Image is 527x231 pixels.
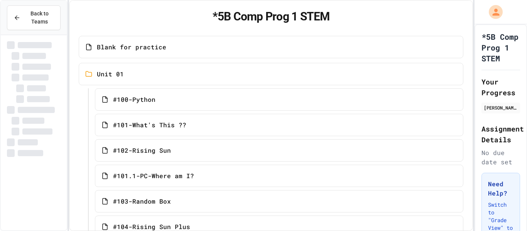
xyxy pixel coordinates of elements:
h2: Your Progress [481,76,520,98]
h1: *5B Comp Prog 1 STEM [79,10,463,24]
button: Back to Teams [7,5,61,30]
a: Blank for practice [79,36,463,58]
div: No due date set [481,148,520,167]
a: #101.1-PC-Where am I? [95,165,463,187]
div: [PERSON_NAME] [484,104,518,111]
span: #102-Rising Sun [113,146,171,155]
span: #100-Python [113,95,155,104]
span: Unit 01 [97,69,124,79]
span: #103-Random Box [113,197,171,206]
h1: *5B Comp Prog 1 STEM [481,31,520,64]
a: #103-Random Box [95,190,463,212]
span: Blank for practice [97,42,166,52]
a: #101-What's This ?? [95,114,463,136]
span: Back to Teams [25,10,54,26]
a: #102-Rising Sun [95,139,463,162]
span: #101-What's This ?? [113,120,186,130]
a: #100-Python [95,88,463,111]
h3: Need Help? [488,179,513,198]
h2: Assignment Details [481,123,520,145]
div: My Account [481,3,505,21]
span: #101.1-PC-Where am I? [113,171,194,180]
